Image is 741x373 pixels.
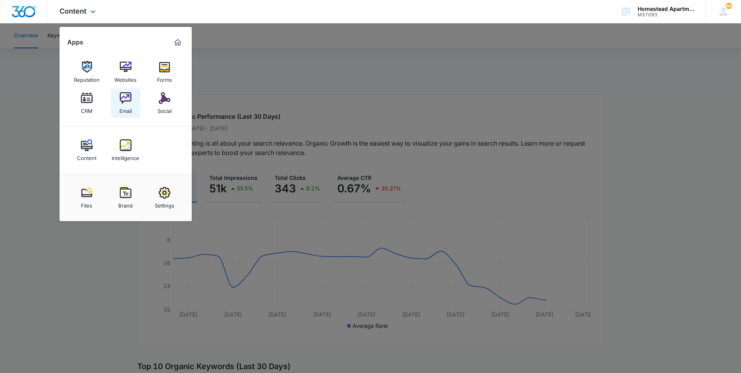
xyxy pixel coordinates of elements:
div: Settings [155,199,174,209]
div: Content [77,151,96,161]
h2: Apps [67,39,83,46]
a: Social [150,88,179,118]
a: Settings [150,183,179,213]
div: Reputation [74,73,100,83]
a: Marketing 360® Dashboard [172,36,184,49]
div: Social [158,104,172,114]
a: CRM [72,88,102,118]
a: Reputation [72,57,102,87]
div: CRM [81,104,93,114]
a: Brand [111,183,140,213]
div: account name [638,6,694,12]
div: Intelligence [112,151,139,161]
div: Forms [157,73,172,83]
div: Files [81,199,92,209]
a: Content [72,135,102,165]
a: Websites [111,57,140,87]
a: Forms [150,57,179,87]
span: Content [60,7,86,15]
a: Files [72,183,102,213]
a: Email [111,88,140,118]
div: Brand [118,199,133,209]
div: account id [638,12,694,18]
span: 46 [726,3,732,9]
div: Websites [114,73,137,83]
div: notifications count [726,3,732,9]
div: Email [119,104,132,114]
a: Intelligence [111,135,140,165]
